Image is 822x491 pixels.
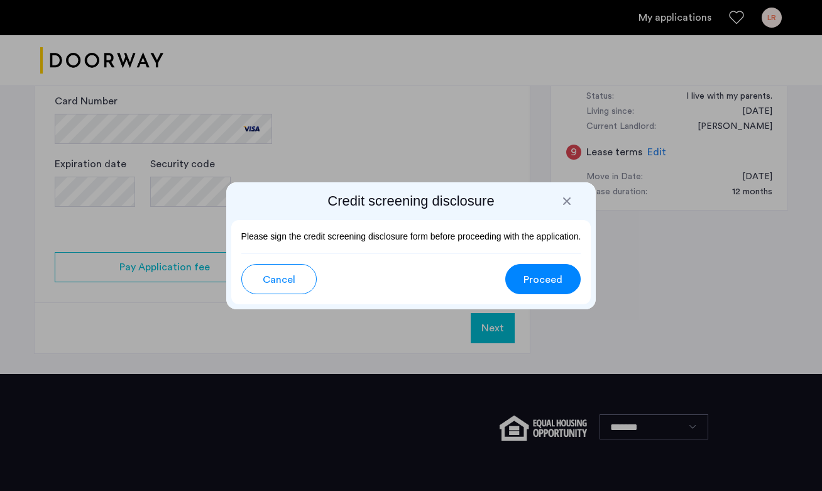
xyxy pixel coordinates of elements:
[231,192,591,210] h2: Credit screening disclosure
[241,264,317,294] button: button
[505,264,581,294] button: button
[523,272,562,287] span: Proceed
[263,272,295,287] span: Cancel
[241,230,581,243] p: Please sign the credit screening disclosure form before proceeding with the application.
